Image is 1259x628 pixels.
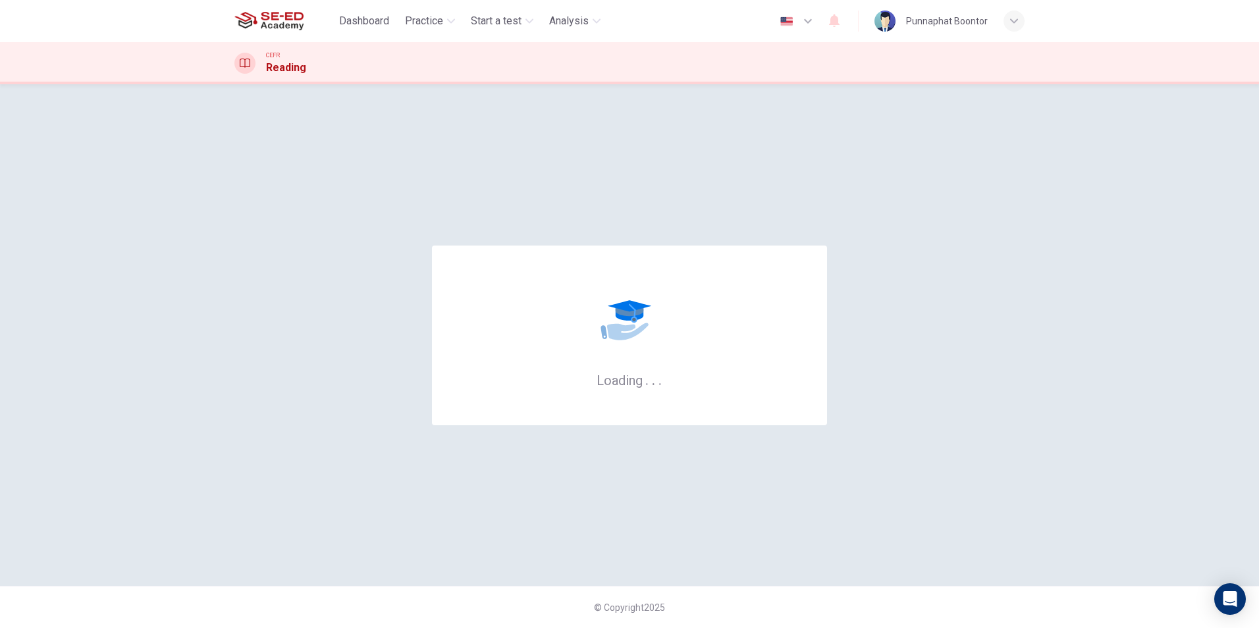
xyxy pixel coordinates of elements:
[234,8,304,34] img: SE-ED Academy logo
[597,371,662,388] h6: Loading
[651,368,656,390] h6: .
[1214,583,1246,615] div: Open Intercom Messenger
[658,368,662,390] h6: .
[549,13,589,29] span: Analysis
[778,16,795,26] img: en
[874,11,896,32] img: Profile picture
[471,13,522,29] span: Start a test
[594,602,665,613] span: © Copyright 2025
[266,60,306,76] h1: Reading
[339,13,389,29] span: Dashboard
[466,9,539,33] button: Start a test
[234,8,334,34] a: SE-ED Academy logo
[405,13,443,29] span: Practice
[334,9,394,33] button: Dashboard
[906,13,988,29] div: Punnaphat Boontor
[400,9,460,33] button: Practice
[645,368,649,390] h6: .
[544,9,606,33] button: Analysis
[266,51,280,60] span: CEFR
